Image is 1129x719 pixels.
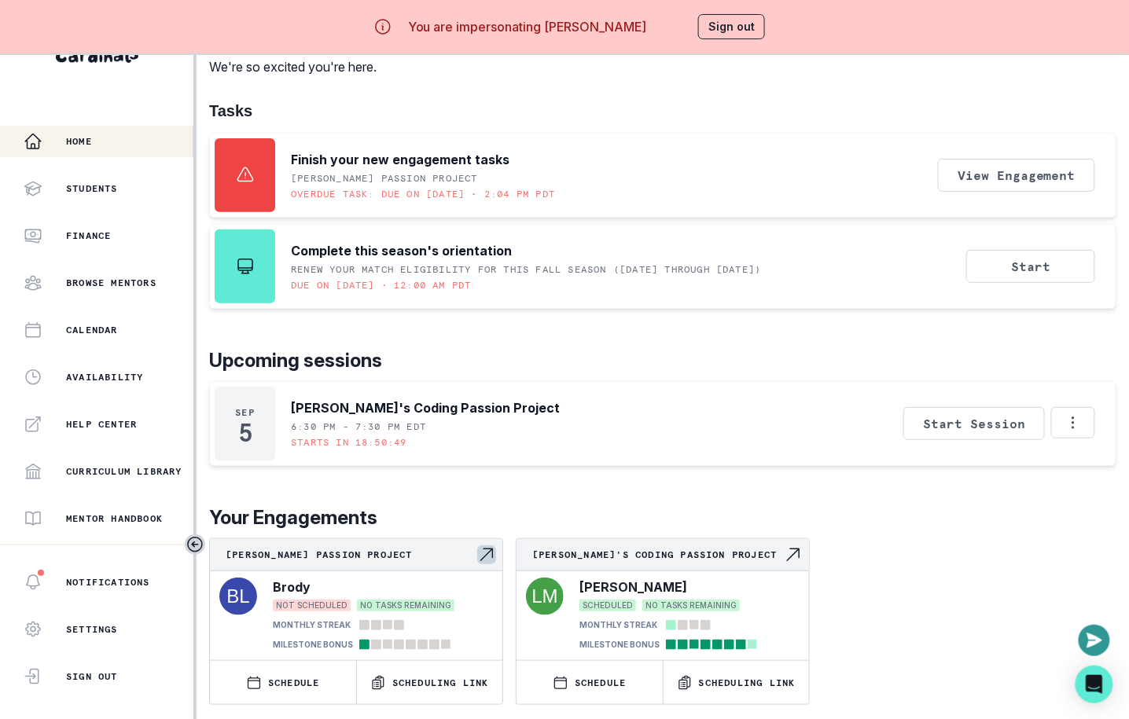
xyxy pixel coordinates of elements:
[273,639,353,651] p: MILESTONE BONUS
[66,576,150,589] p: Notifications
[291,279,472,292] p: Due on [DATE] • 12:00 AM PDT
[698,14,765,39] button: Sign out
[699,677,796,689] p: Scheduling Link
[66,277,156,289] p: Browse Mentors
[579,600,636,611] span: SCHEDULED
[291,172,478,185] p: [PERSON_NAME] Passion Project
[268,677,320,689] p: SCHEDULE
[209,101,1116,120] h1: Tasks
[210,661,356,704] button: SCHEDULE
[903,407,1045,440] button: Start Session
[235,406,255,419] p: Sep
[477,545,496,564] svg: Navigate to engagement page
[1076,666,1113,703] div: Open Intercom Messenger
[209,504,1116,532] p: Your Engagements
[209,347,1116,375] p: Upcoming sessions
[938,159,1095,192] button: View Engagement
[273,600,351,611] span: NOT SCHEDULED
[642,600,740,611] span: NO TASKS REMAINING
[664,661,810,704] button: Scheduling Link
[784,545,803,564] svg: Navigate to engagement page
[291,188,555,200] p: Overdue task: Due on [DATE] • 2:04 PM PDT
[517,661,663,704] button: SCHEDULE
[532,548,784,561] p: [PERSON_NAME]'s Coding Passion Project
[579,619,657,631] p: MONTHLY STREAK
[357,661,503,704] button: Scheduling Link
[66,182,118,195] p: Students
[66,512,163,525] p: Mentor Handbook
[291,398,560,417] p: [PERSON_NAME]'s Coding Passion Project
[66,229,111,242] p: Finance
[66,324,118,336] p: Calendar
[66,670,118,683] p: Sign Out
[210,539,502,654] a: [PERSON_NAME] Passion ProjectNavigate to engagement pageBrodyNOT SCHEDULEDNO TASKS REMAININGMONTH...
[526,578,564,615] img: svg
[408,17,647,36] p: You are impersonating [PERSON_NAME]
[575,677,627,689] p: SCHEDULE
[273,578,311,596] p: Brody
[66,135,92,148] p: Home
[66,371,143,383] p: Availability
[226,548,477,561] p: [PERSON_NAME] Passion Project
[579,578,687,596] p: [PERSON_NAME]
[1051,407,1095,438] button: Options
[185,534,205,555] button: Toggle sidebar
[517,539,809,654] a: [PERSON_NAME]'s Coding Passion ProjectNavigate to engagement page[PERSON_NAME]SCHEDULEDNO TASKS R...
[66,623,118,636] p: Settings
[209,57,377,76] p: We're so excited you're here.
[291,420,426,433] p: 6:30 PM - 7:30 PM EDT
[579,639,660,651] p: MILESTONE BONUS
[291,150,509,169] p: Finish your new engagement tasks
[1079,625,1110,656] button: Open or close messaging widget
[291,436,407,449] p: Starts in 18:50:49
[966,250,1095,283] button: Start
[291,241,512,260] p: Complete this season's orientation
[392,677,489,689] p: Scheduling Link
[273,619,351,631] p: MONTHLY STREAK
[66,465,182,478] p: Curriculum Library
[219,578,257,615] img: svg
[291,263,762,276] p: RENEW YOUR MATCH ELIGIBILITY FOR THIS FALL SEASON ([DATE] through [DATE])
[66,418,137,431] p: Help Center
[357,600,454,611] span: NO TASKS REMAINING
[239,425,252,441] p: 5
